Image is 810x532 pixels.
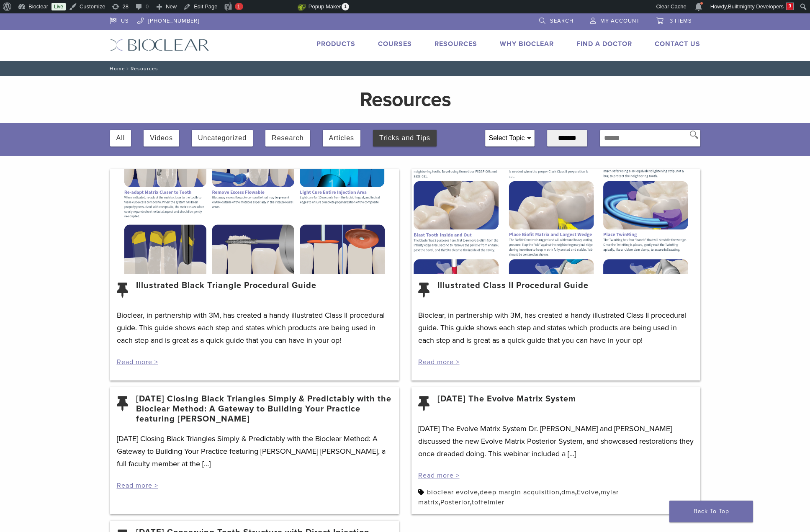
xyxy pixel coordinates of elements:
[125,67,131,71] span: /
[116,130,125,146] button: All
[480,488,560,496] a: deep margin acquisition
[539,13,573,26] a: Search
[137,13,199,26] a: [PHONE_NUMBER]
[104,61,707,76] nav: Resources
[437,280,589,301] a: Illustrated Class II Procedural Guide
[670,18,692,24] span: 3 items
[316,40,355,48] a: Products
[576,40,632,48] a: Find A Doctor
[51,3,66,10] a: Live
[136,280,316,301] a: Illustrated Black Triangle Procedural Guide
[427,488,478,496] a: bioclear evolve
[590,13,640,26] a: My Account
[418,487,694,507] div: , , , , , ,
[669,501,753,522] a: Back To Top
[600,18,640,24] span: My Account
[440,498,470,506] a: Posterior
[150,130,173,146] button: Videos
[379,130,430,146] button: Tricks and Tips
[500,40,554,48] a: Why Bioclear
[656,13,692,26] a: 3 items
[107,66,125,72] a: Home
[117,481,158,490] a: Read more >
[136,394,392,424] a: [DATE] Closing Black Triangles Simply & Predictably with the Bioclear Method: A Gateway to Buildi...
[272,130,303,146] button: Research
[561,488,575,496] a: dma
[237,3,240,10] span: 1
[378,40,412,48] a: Courses
[486,130,534,146] div: Select Topic
[418,471,460,480] a: Read more >
[329,130,354,146] button: Articles
[728,3,784,10] span: Builtmighty Developers
[655,40,700,48] a: Contact Us
[342,3,349,10] span: 1
[117,432,392,470] p: [DATE] Closing Black Triangles Simply & Predictably with the Bioclear Method: A Gateway to Buildi...
[435,40,477,48] a: Resources
[418,358,460,366] a: Read more >
[577,488,599,496] a: Evolve
[211,90,600,110] h1: Resources
[110,39,209,51] img: Bioclear
[251,2,298,12] img: Views over 48 hours. Click for more Jetpack Stats.
[198,130,247,146] button: Uncategorized
[472,498,504,506] a: toffelmier
[418,309,694,347] p: Bioclear, in partnership with 3M, has created a handy illustrated Class II procedural guide. This...
[437,394,576,414] a: [DATE] The Evolve Matrix System
[550,18,573,24] span: Search
[110,13,129,26] a: US
[418,422,694,460] p: [DATE] The Evolve Matrix System Dr. [PERSON_NAME] and [PERSON_NAME] discussed the new Evolve Matr...
[117,309,392,347] p: Bioclear, in partnership with 3M, has created a handy illustrated Class II procedural guide. This...
[117,358,158,366] a: Read more >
